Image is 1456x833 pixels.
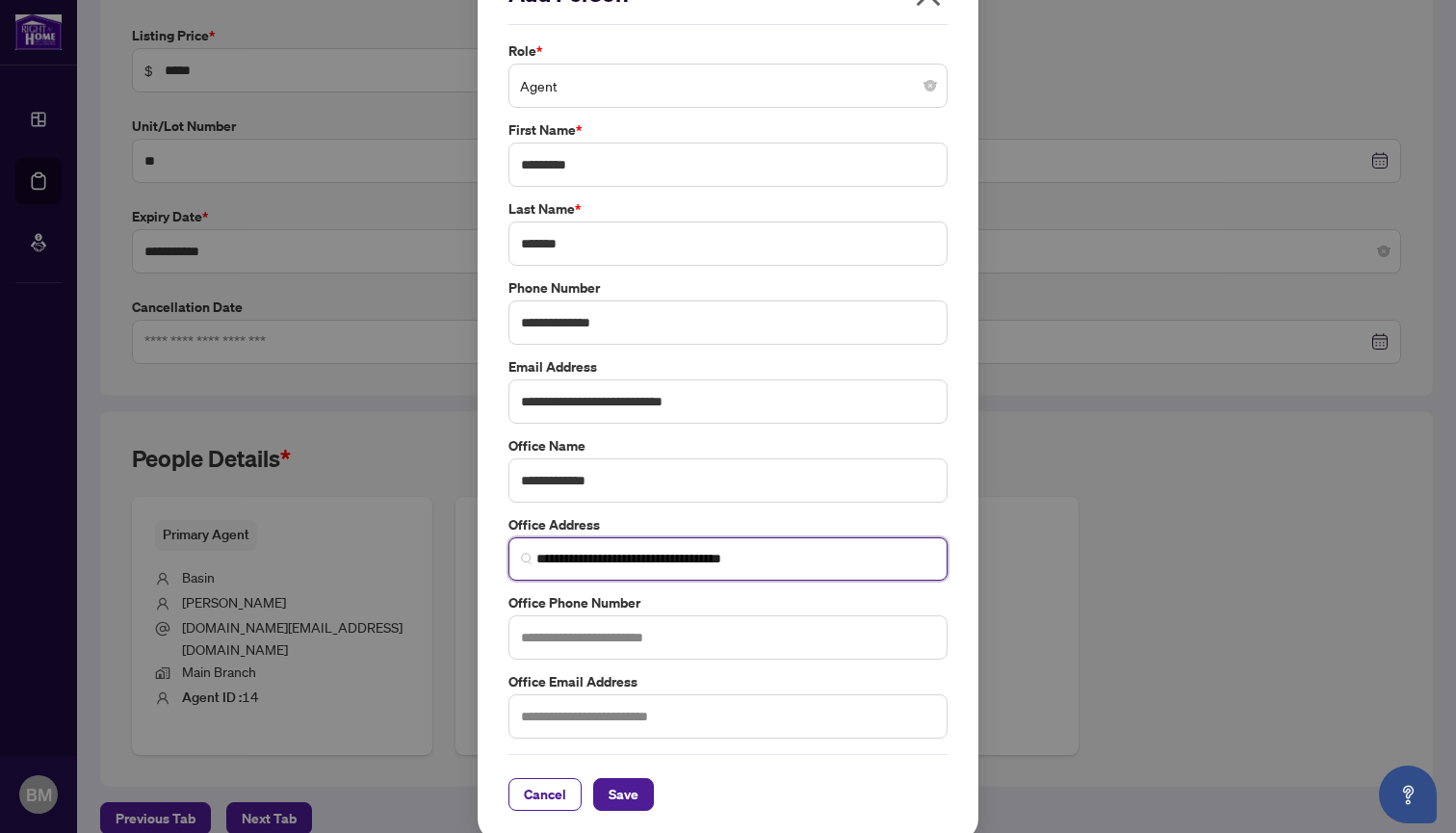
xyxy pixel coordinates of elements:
[521,553,533,564] img: search_icon
[593,778,654,811] button: Save
[508,277,948,299] label: Phone Number
[508,198,948,220] label: Last Name
[508,592,948,613] label: Office Phone Number
[508,671,948,692] label: Office Email Address
[924,80,936,91] span: close-circle
[609,779,638,810] span: Save
[524,779,566,810] span: Cancel
[508,778,582,811] button: Cancel
[520,67,936,104] span: Agent
[1379,766,1437,823] button: Open asap
[508,435,948,456] label: Office Name
[508,356,948,377] label: Email Address
[508,514,948,535] label: Office Address
[508,119,948,141] label: First Name
[508,40,948,62] label: Role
